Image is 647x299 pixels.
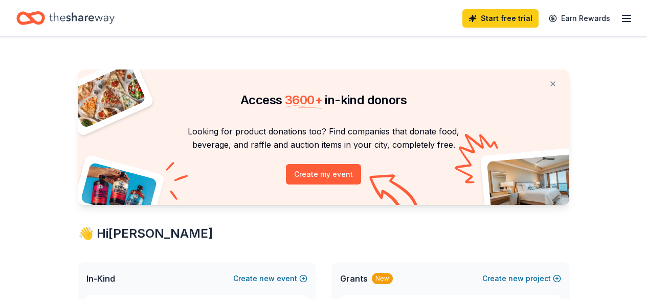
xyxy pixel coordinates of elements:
span: Access in-kind donors [240,93,407,107]
button: Createnewevent [233,272,307,285]
a: Earn Rewards [543,9,616,28]
span: new [259,272,275,285]
p: Looking for product donations too? Find companies that donate food, beverage, and raffle and auct... [91,125,557,152]
span: 3600 + [285,93,322,107]
img: Pizza [66,63,146,129]
span: Grants [340,272,368,285]
span: In-Kind [86,272,115,285]
div: New [372,273,393,284]
span: new [508,272,524,285]
img: Curvy arrow [369,174,420,213]
a: Home [16,6,115,30]
button: Create my event [286,164,361,185]
button: Createnewproject [482,272,561,285]
div: 👋 Hi [PERSON_NAME] [78,225,569,242]
a: Start free trial [462,9,539,28]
